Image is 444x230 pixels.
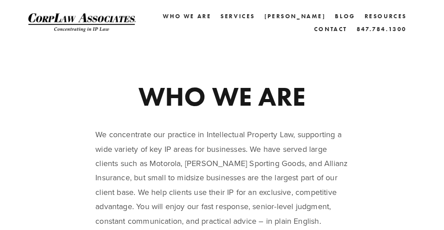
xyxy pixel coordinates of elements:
[220,10,255,23] a: Services
[163,10,211,23] a: Who We Are
[264,10,326,23] a: [PERSON_NAME]
[314,23,347,36] a: Contact
[335,10,355,23] a: Blog
[95,83,349,110] h1: WHO WE ARE
[365,13,407,20] a: Resources
[95,127,349,228] p: We concentrate our practice in Intellectual Property Law, supporting a wide variety of key IP are...
[357,23,407,36] a: 847.784.1300
[28,13,136,32] img: CorpLaw IP Law Firm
